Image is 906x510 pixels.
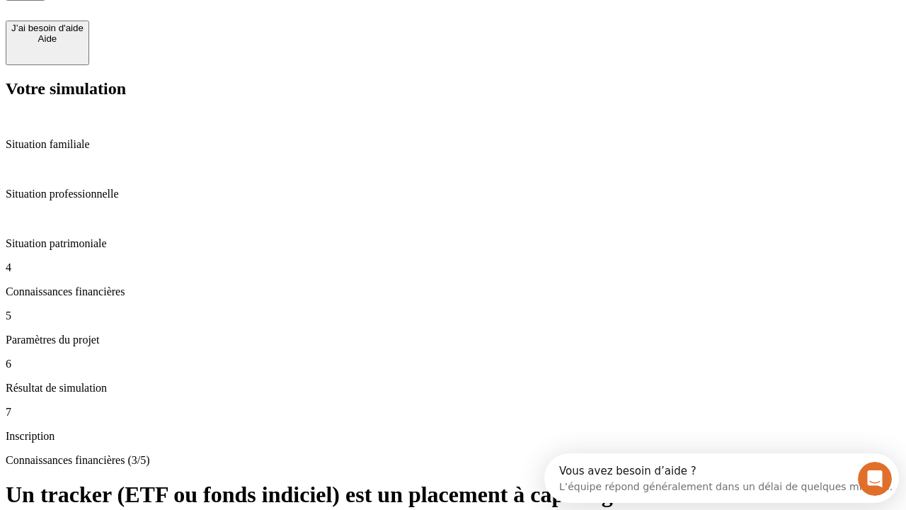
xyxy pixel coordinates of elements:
[6,79,900,98] h2: Votre simulation
[6,482,900,508] h1: Un tracker (ETF ou fonds indiciel) est un placement à capital garanti ?
[6,261,900,274] p: 4
[6,285,900,298] p: Connaissances financières
[11,23,84,33] div: J’ai besoin d'aide
[6,188,900,200] p: Situation professionnelle
[6,430,900,443] p: Inscription
[6,138,900,151] p: Situation familiale
[15,23,348,38] div: L’équipe répond généralement dans un délai de quelques minutes.
[6,454,900,467] p: Connaissances financières (3/5)
[6,382,900,395] p: Résultat de simulation
[6,358,900,370] p: 6
[15,12,348,23] div: Vous avez besoin d’aide ?
[858,462,892,496] iframe: Intercom live chat
[544,453,899,503] iframe: Intercom live chat discovery launcher
[6,310,900,322] p: 5
[6,406,900,419] p: 7
[6,237,900,250] p: Situation patrimoniale
[11,33,84,44] div: Aide
[6,6,390,45] div: Ouvrir le Messenger Intercom
[6,334,900,346] p: Paramètres du projet
[6,21,89,65] button: J’ai besoin d'aideAide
